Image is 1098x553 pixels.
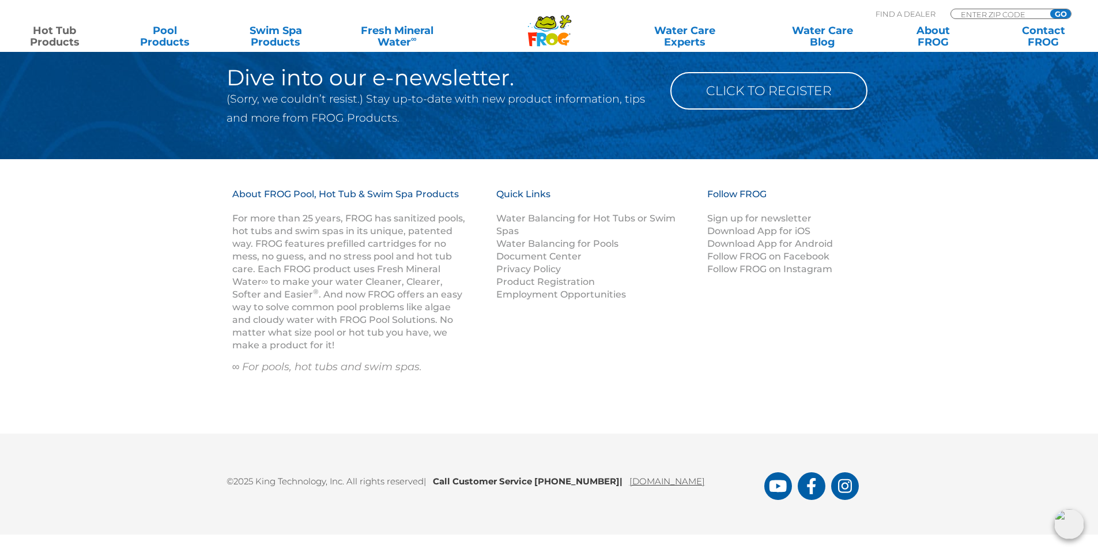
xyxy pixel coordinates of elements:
img: openIcon [1054,509,1084,539]
p: ©2025 King Technology, Inc. All rights reserved [227,468,764,488]
span: | [620,476,622,487]
a: Water Balancing for Pools [496,238,618,249]
a: Swim SpaProducts [233,25,319,48]
a: Follow FROG on Instagram [707,264,832,274]
input: Zip Code Form [960,9,1037,19]
a: Follow FROG on Facebook [707,251,829,262]
a: Water CareBlog [779,25,865,48]
a: Product Registration [496,276,595,287]
a: AboutFROG [890,25,976,48]
a: Hot TubProducts [12,25,97,48]
h2: Dive into our e-newsletter. [227,66,653,89]
a: Click to Register [670,72,867,110]
a: Employment Opportunities [496,289,626,300]
a: Download App for Android [707,238,833,249]
span: | [424,476,426,487]
a: Document Center [496,251,582,262]
a: FROG Products Instagram Page [831,472,859,500]
p: For more than 25 years, FROG has sanitized pools, hot tubs and swim spas in its unique, patented ... [232,212,467,352]
h3: Quick Links [496,188,693,212]
a: ContactFROG [1001,25,1086,48]
p: Find A Dealer [876,9,935,19]
sup: ® [313,287,319,296]
a: PoolProducts [122,25,208,48]
p: (Sorry, we couldn’t resist.) Stay up-to-date with new product information, tips and more from FRO... [227,89,653,127]
a: Privacy Policy [496,264,561,274]
sup: ∞ [411,34,417,43]
b: Call Customer Service [PHONE_NUMBER] [433,476,629,487]
h3: Follow FROG [707,188,851,212]
input: GO [1050,9,1071,18]
a: Water CareExperts [615,25,754,48]
a: Download App for iOS [707,225,810,236]
em: ∞ For pools, hot tubs and swim spas. [232,360,422,373]
a: [DOMAIN_NAME] [629,476,705,487]
a: FROG Products Facebook Page [798,472,825,500]
a: Water Balancing for Hot Tubs or Swim Spas [496,213,676,236]
a: Sign up for newsletter [707,213,812,224]
h3: About FROG Pool, Hot Tub & Swim Spa Products [232,188,467,212]
a: FROG Products You Tube Page [764,472,792,500]
a: Fresh MineralWater∞ [343,25,451,48]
